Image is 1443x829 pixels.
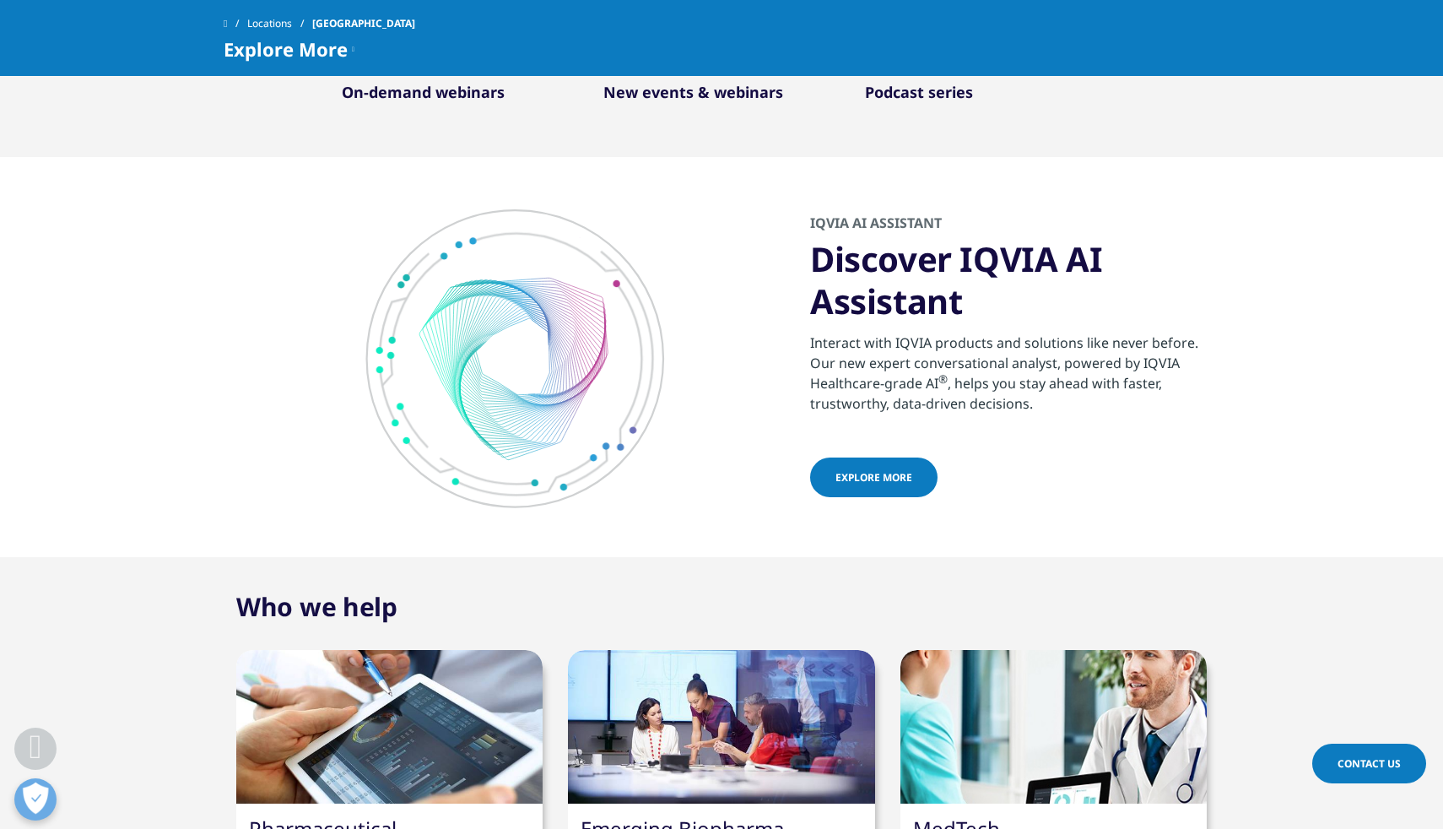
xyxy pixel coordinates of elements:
[810,333,1219,424] p: Interact with IQVIA products and solutions like never before. Our new expert conversational analy...
[835,470,912,485] span: Explore more
[342,82,505,102] a: On-demand webinars
[810,458,938,497] a: Explore more
[810,238,1219,322] h3: Discover IQVIA AI Assistant
[247,8,312,39] a: Locations
[810,214,1219,238] h2: IQVIA AI Assistant
[14,778,57,821] button: Open Preferences
[865,82,973,102] a: Podcast series
[224,39,348,59] span: Explore More
[1338,756,1401,771] span: Contact Us
[603,82,783,102] a: New events & webinars
[312,8,415,39] span: [GEOGRAPHIC_DATA]
[236,590,397,624] h2: Who we help
[938,371,948,387] sup: ®
[1312,744,1426,783] a: Contact Us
